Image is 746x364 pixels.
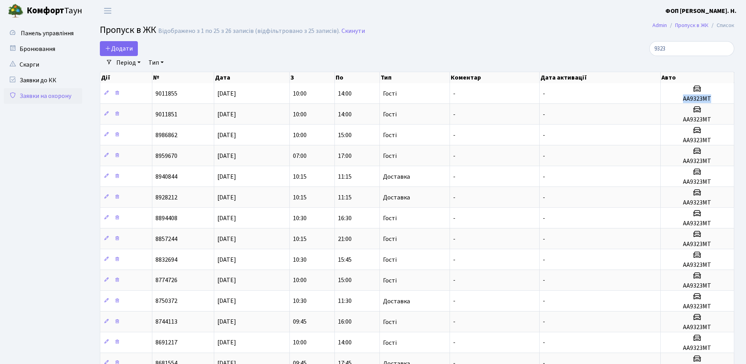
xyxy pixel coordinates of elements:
span: Гості [383,215,397,221]
span: 10:30 [293,214,307,223]
span: 10:15 [293,172,307,181]
span: - [453,318,455,326]
span: Додати [105,44,133,53]
span: Гості [383,319,397,325]
span: 10:00 [293,276,307,285]
h5: АА9323МТ [664,324,731,331]
h5: АА9323МТ [664,137,731,144]
span: 8940844 [155,172,177,181]
h5: АА9323МТ [664,261,731,269]
span: Гості [383,340,397,346]
img: logo.png [8,3,23,19]
span: - [543,131,545,139]
span: 9011851 [155,110,177,119]
span: Гості [383,132,397,138]
button: Переключити навігацію [98,4,117,17]
a: Admin [652,21,667,29]
span: 16:00 [338,318,352,326]
h5: АА9323МТ [664,303,731,310]
h5: АА9323МТ [664,95,731,103]
div: Відображено з 1 по 25 з 26 записів (відфільтровано з 25 записів). [158,27,340,35]
span: Доставка [383,298,410,304]
span: - [543,152,545,160]
span: [DATE] [217,297,236,306]
span: 8986862 [155,131,177,139]
span: Гості [383,236,397,242]
span: - [453,193,455,202]
span: Гості [383,111,397,118]
span: - [543,318,545,326]
a: Пропуск в ЖК [675,21,708,29]
a: ФОП [PERSON_NAME]. Н. [665,6,737,16]
h5: АА9323МТ [664,199,731,206]
a: Тип [145,56,167,69]
a: Заявки до КК [4,72,82,88]
a: Додати [100,41,138,56]
span: Доставка [383,194,410,201]
span: 8928212 [155,193,177,202]
th: Коментар [450,72,540,83]
span: 8750372 [155,297,177,306]
b: ФОП [PERSON_NAME]. Н. [665,7,737,15]
span: 10:15 [293,235,307,243]
span: 8894408 [155,214,177,223]
span: 07:00 [293,152,307,160]
span: Таун [27,4,82,18]
span: 21:00 [338,235,352,243]
span: [DATE] [217,214,236,223]
span: 11:30 [338,297,352,306]
span: 15:45 [338,255,352,264]
span: 8774726 [155,276,177,285]
span: - [543,172,545,181]
span: [DATE] [217,110,236,119]
span: 10:30 [293,255,307,264]
span: [DATE] [217,152,236,160]
span: [DATE] [217,255,236,264]
a: Заявки на охорону [4,88,82,104]
span: - [453,297,455,306]
span: 11:15 [338,193,352,202]
span: Доставка [383,174,410,180]
span: 10:30 [293,297,307,306]
th: По [335,72,380,83]
span: 11:15 [338,172,352,181]
span: [DATE] [217,193,236,202]
span: Гості [383,277,397,284]
a: Бронювання [4,41,82,57]
a: Скинути [341,27,365,35]
span: - [453,152,455,160]
th: Тип [380,72,450,83]
span: 10:00 [293,110,307,119]
a: Панель управління [4,25,82,41]
span: - [453,89,455,98]
span: [DATE] [217,318,236,326]
span: - [543,297,545,306]
span: Панель управління [21,29,74,38]
span: - [453,235,455,243]
span: - [453,339,455,347]
h5: АА9323МТ [664,220,731,227]
span: 14:00 [338,89,352,98]
span: [DATE] [217,131,236,139]
span: - [543,255,545,264]
span: [DATE] [217,276,236,285]
span: - [543,339,545,347]
span: 14:00 [338,110,352,119]
th: Дії [100,72,152,83]
span: - [453,255,455,264]
span: 8744113 [155,318,177,326]
span: 8691217 [155,339,177,347]
th: Авто [661,72,734,83]
th: З [290,72,335,83]
span: 17:00 [338,152,352,160]
span: - [543,110,545,119]
span: - [453,131,455,139]
span: 15:00 [338,276,352,285]
h5: АА9323МТ [664,241,731,248]
nav: breadcrumb [641,17,746,34]
span: - [453,214,455,223]
th: Дата активації [540,72,661,83]
span: 8832694 [155,255,177,264]
h5: АА9323МТ [664,158,731,165]
span: - [543,193,545,202]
